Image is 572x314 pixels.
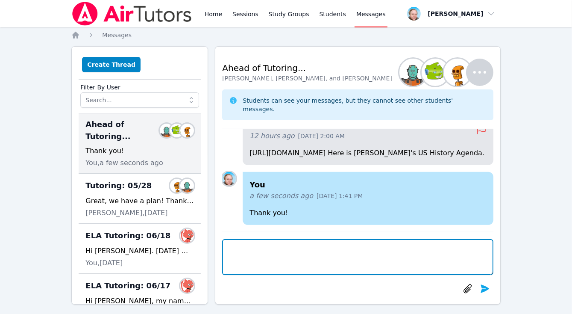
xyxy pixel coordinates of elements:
[85,258,123,268] span: You, [DATE]
[298,132,345,140] span: [DATE] 2:00 AM
[249,179,486,191] h4: You
[85,246,194,256] div: Hi [PERSON_NAME]. [DATE] marks our second day of tutoring. I am awaiting you in the cloud room, s...
[170,179,184,193] img: Nathan Warneck
[85,196,194,206] div: Great, we have a plan! Thanks [PERSON_NAME].
[85,230,170,242] span: ELA Tutoring: 06/18
[356,10,386,18] span: Messages
[249,191,313,201] span: a few seconds ago
[180,179,194,193] img: Shelley Warneck
[85,296,194,306] div: Hi [PERSON_NAME], my name is [PERSON_NAME] and I am going to be your ELA tutor for the next two w...
[85,118,163,142] span: Ahead of Tutoring...
[180,124,194,137] img: Nathan Warneck
[80,80,199,92] label: Filter By User
[170,124,184,137] img: Evan Warneck
[249,131,294,141] span: 12 hours ago
[222,74,392,83] div: [PERSON_NAME], [PERSON_NAME], and [PERSON_NAME]
[102,32,132,39] span: Messages
[222,172,236,186] img: Shawn White
[79,174,201,224] div: Tutoring: 05/28Nathan WarneckShelley WarneckGreat, we have a plan! Thanks [PERSON_NAME].[PERSON_N...
[85,208,167,218] span: [PERSON_NAME], [DATE]
[82,57,141,72] button: Create Thread
[79,224,201,274] div: ELA Tutoring: 06/18Robert PopeHi [PERSON_NAME]. [DATE] marks our second day of tutoring. I am awa...
[222,62,392,74] h2: Ahead of Tutoring...
[85,146,194,156] div: Thank you!
[85,158,163,168] span: You, a few seconds ago
[71,31,500,39] nav: Breadcrumb
[317,192,363,200] span: [DATE] 1:41 PM
[243,96,486,113] div: Students can see your messages, but they cannot see other students' messages.
[85,180,152,192] span: Tutoring: 05/28
[102,31,132,39] a: Messages
[399,59,427,86] img: Shelley Warneck
[71,2,192,26] img: Air Tutors
[160,124,173,137] img: Shelley Warneck
[180,279,194,293] img: Robert Pope
[79,113,201,174] div: Ahead of Tutoring...Shelley WarneckEvan WarneckNathan WarneckThank you!You,a few seconds ago
[422,59,449,86] img: Evan Warneck
[249,208,486,218] p: Thank you!
[405,59,493,86] button: Shelley WarneckEvan WarneckNathan Warneck
[85,280,170,292] span: ELA Tutoring: 06/17
[80,92,199,108] input: Search...
[444,59,471,86] img: Nathan Warneck
[249,148,486,158] p: [URL][DOMAIN_NAME] Here is [PERSON_NAME]'s US History Agenda.
[180,229,194,243] img: Robert Pope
